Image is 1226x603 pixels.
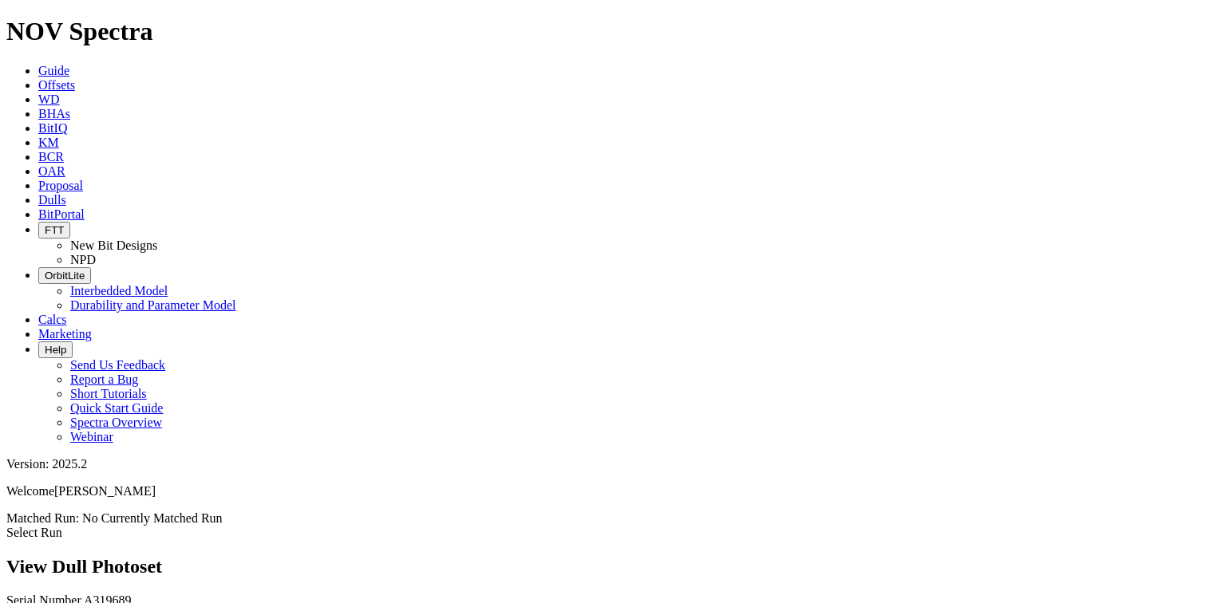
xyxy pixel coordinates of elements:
[38,121,67,135] a: BitIQ
[6,511,79,525] span: Matched Run:
[70,238,157,252] a: New Bit Designs
[6,17,1220,46] h1: NOV Spectra
[45,270,85,282] span: OrbitLite
[38,107,70,120] a: BHAs
[70,401,163,415] a: Quick Start Guide
[70,430,113,443] a: Webinar
[70,372,138,386] a: Report a Bug
[38,193,66,207] a: Dulls
[70,253,96,266] a: NPD
[38,222,70,238] button: FTT
[54,484,156,498] span: [PERSON_NAME]
[38,313,67,326] a: Calcs
[70,284,168,298] a: Interbedded Model
[38,64,69,77] a: Guide
[6,457,1220,471] div: Version: 2025.2
[38,164,65,178] a: OAR
[70,298,236,312] a: Durability and Parameter Model
[38,267,91,284] button: OrbitLite
[70,358,165,372] a: Send Us Feedback
[45,224,64,236] span: FTT
[38,207,85,221] a: BitPortal
[38,150,64,164] a: BCR
[38,327,92,341] a: Marketing
[70,416,162,429] a: Spectra Overview
[38,179,83,192] a: Proposal
[38,136,59,149] a: KM
[70,387,147,400] a: Short Tutorials
[6,556,1220,577] h2: View Dull Photoset
[82,511,223,525] span: No Currently Matched Run
[6,526,62,539] a: Select Run
[6,484,1220,499] p: Welcome
[38,78,75,92] a: Offsets
[38,341,73,358] button: Help
[45,344,66,356] span: Help
[38,93,60,106] a: WD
